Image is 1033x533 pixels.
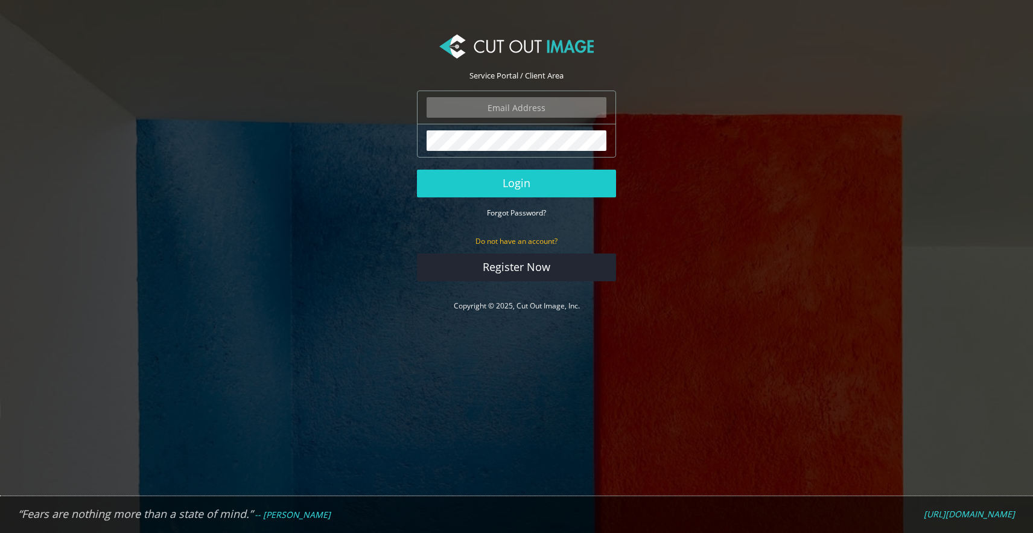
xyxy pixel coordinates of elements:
a: Copyright © 2025, Cut Out Image, Inc. [454,301,580,311]
span: Service Portal / Client Area [469,70,564,81]
a: Register Now [417,254,616,281]
img: Cut Out Image [439,34,594,59]
button: Login [417,170,616,197]
input: Email Address [427,97,606,118]
a: Forgot Password? [487,207,546,218]
a: [URL][DOMAIN_NAME] [924,509,1015,520]
em: -- [PERSON_NAME] [255,509,331,520]
small: Do not have an account? [475,236,558,246]
em: “Fears are nothing more than a state of mind.” [18,506,253,521]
